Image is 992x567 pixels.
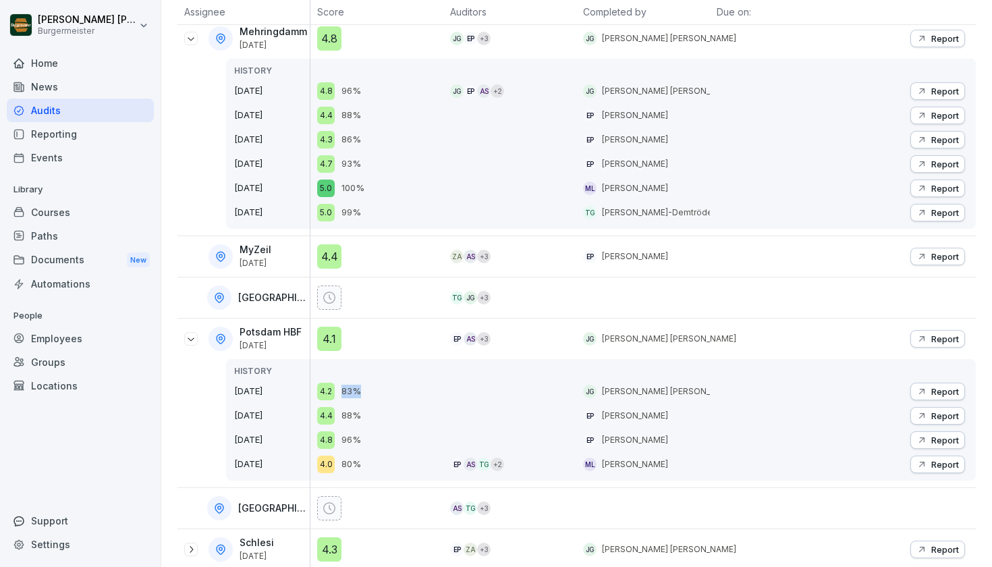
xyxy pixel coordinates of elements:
[931,207,959,218] p: Report
[317,180,335,197] div: 5.0
[477,502,491,515] div: + 3
[317,327,341,351] div: 4.1
[464,332,477,346] div: AS
[234,65,310,77] p: HISTORY
[910,456,965,473] button: Report
[583,458,597,471] div: ML
[583,409,597,423] div: EP
[234,182,310,195] p: [DATE]
[317,431,335,449] div: 4.8
[602,543,736,556] p: [PERSON_NAME] [PERSON_NAME]
[341,385,361,398] p: 83%
[464,502,477,515] div: TG
[602,458,668,470] p: [PERSON_NAME]
[602,109,668,122] p: [PERSON_NAME]
[602,182,668,194] p: [PERSON_NAME]
[234,433,310,447] p: [DATE]
[234,385,310,398] p: [DATE]
[7,146,154,169] a: Events
[464,291,477,304] div: JG
[7,509,154,533] div: Support
[910,407,965,425] button: Report
[910,107,965,124] button: Report
[7,200,154,224] a: Courses
[234,84,310,98] p: [DATE]
[450,84,464,98] div: JG
[910,431,965,449] button: Report
[910,383,965,400] button: Report
[341,157,361,171] p: 93%
[931,110,959,121] p: Report
[7,224,154,248] a: Paths
[7,75,154,99] div: News
[910,330,965,348] button: Report
[240,341,302,350] p: [DATE]
[38,26,136,36] p: Burgermeister
[341,206,361,219] p: 99%
[583,206,597,219] div: TG
[477,32,491,45] div: + 3
[341,84,361,98] p: 96%
[317,26,341,51] div: 4.8
[583,250,597,263] div: EP
[317,155,335,173] div: 4.7
[583,157,597,171] div: EP
[583,433,597,447] div: EP
[477,543,491,556] div: + 3
[602,85,736,97] p: [PERSON_NAME] [PERSON_NAME]
[931,33,959,44] p: Report
[910,82,965,100] button: Report
[234,109,310,122] p: [DATE]
[464,84,477,98] div: EP
[583,543,597,556] div: JG
[7,99,154,122] div: Audits
[240,26,307,38] p: Mehringdamm
[7,179,154,200] p: Library
[317,131,335,148] div: 4.3
[317,82,335,100] div: 4.8
[464,250,477,263] div: AS
[910,204,965,221] button: Report
[477,458,491,471] div: TG
[477,291,491,304] div: + 3
[341,182,364,195] p: 100%
[450,32,464,45] div: JG
[7,350,154,374] div: Groups
[7,327,154,350] a: Employees
[477,84,491,98] div: AS
[7,374,154,398] a: Locations
[7,533,154,556] a: Settings
[583,182,597,195] div: ML
[7,272,154,296] a: Automations
[583,109,597,122] div: EP
[7,122,154,146] a: Reporting
[38,14,136,26] p: [PERSON_NAME] [PERSON_NAME]
[464,458,477,471] div: AS
[317,107,335,124] div: 4.4
[7,51,154,75] a: Home
[234,365,310,377] p: HISTORY
[910,131,965,148] button: Report
[931,251,959,262] p: Report
[450,458,464,471] div: EP
[910,180,965,197] button: Report
[317,456,335,473] div: 4.0
[238,503,307,514] p: [GEOGRAPHIC_DATA]
[450,250,464,263] div: ZA
[341,433,361,447] p: 96%
[931,159,959,169] p: Report
[583,332,597,346] div: JG
[317,5,437,19] p: Score
[931,333,959,344] p: Report
[602,385,736,398] p: [PERSON_NAME] [PERSON_NAME]
[477,332,491,346] div: + 3
[931,459,959,470] p: Report
[931,435,959,446] p: Report
[491,84,504,98] div: + 2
